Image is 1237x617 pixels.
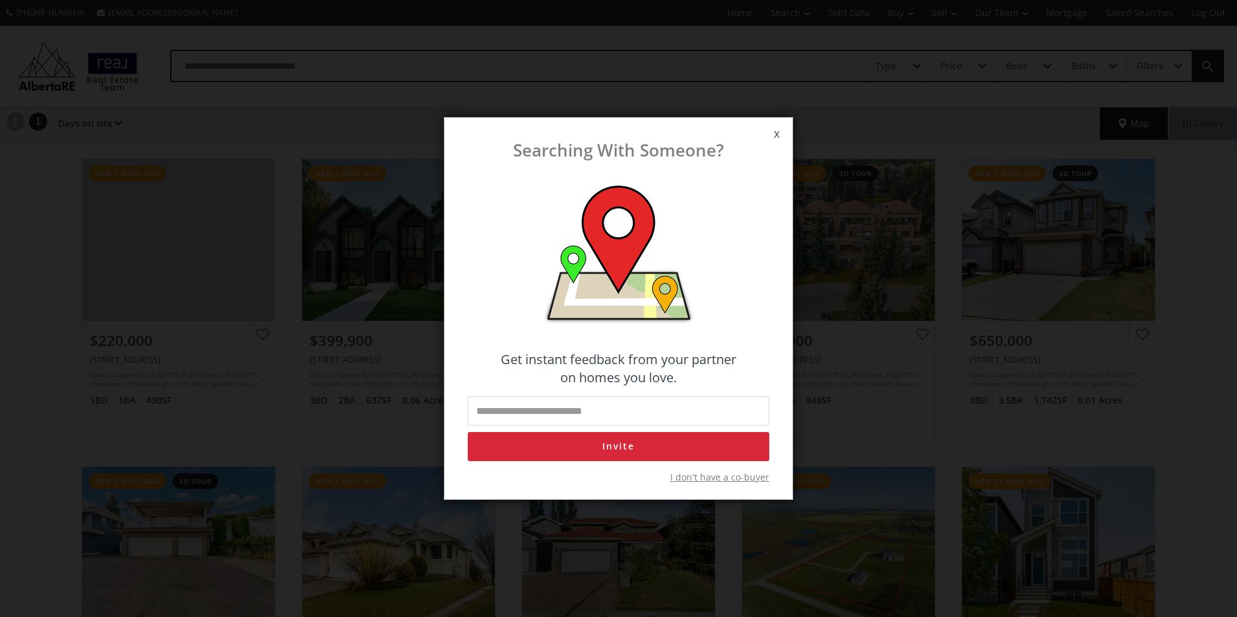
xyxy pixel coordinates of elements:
[543,186,695,325] img: map-co-buyer.png
[468,432,769,461] button: Invite
[761,116,793,152] span: x
[468,351,769,387] h4: Get instant feedback from your partner on homes you love.
[670,471,769,484] span: I don't have a co-buyer
[457,141,780,160] h5: Searching With Someone?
